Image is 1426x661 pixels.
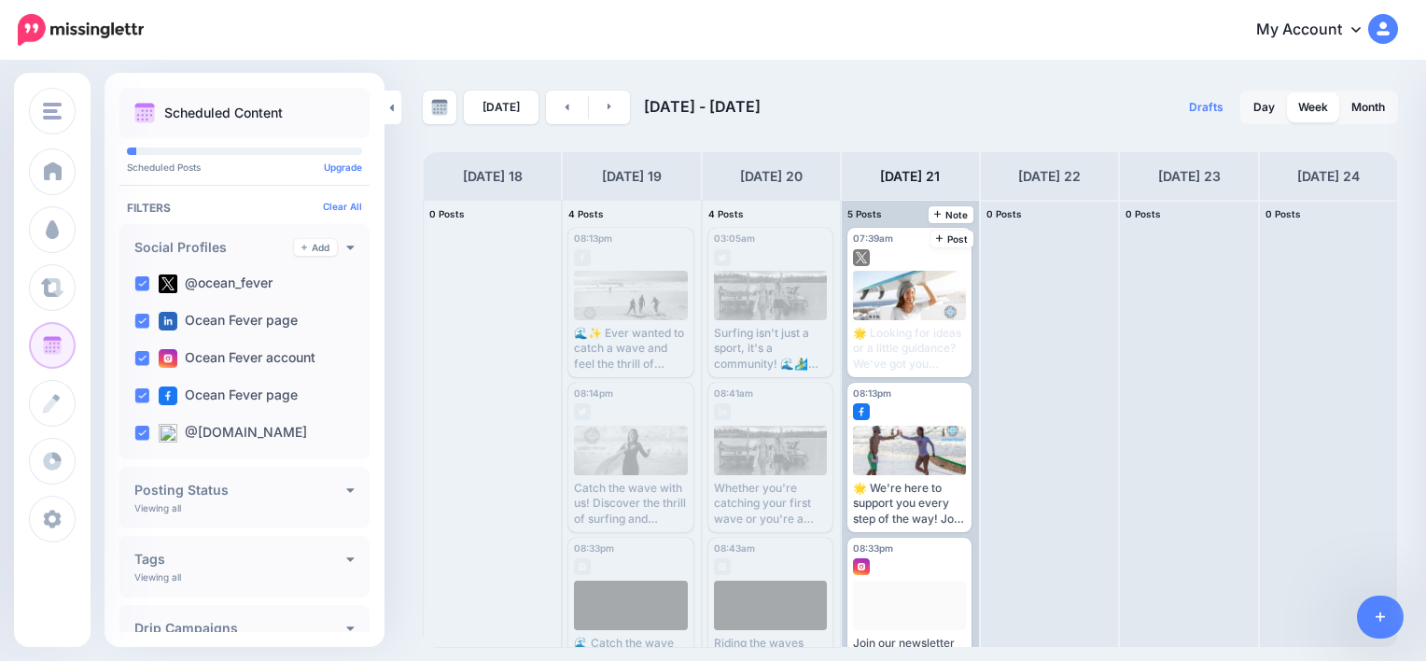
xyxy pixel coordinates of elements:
[1189,102,1223,113] span: Drafts
[134,553,346,566] h4: Tags
[463,165,523,188] h4: [DATE] 18
[159,312,298,330] label: Ocean Fever page
[708,208,744,219] span: 4 Posts
[880,165,940,188] h4: [DATE] 21
[853,326,966,372] div: 🌟 Looking for ideas or a little guidance? We've got you covered! Sign up for our newsletter to ge...
[929,206,974,223] a: Note
[574,387,613,399] span: 08:14pm
[853,542,893,554] span: 08:33pm
[134,571,181,583] p: Viewing all
[1178,91,1235,124] a: Drafts
[714,403,731,420] img: linkedin-grey-square.png
[1237,7,1398,53] a: My Account
[574,481,687,527] div: Catch the wave with us! Discover the thrill of surfing and connect with the ocean like never befo...
[18,14,144,46] img: Missinglettr
[159,424,307,443] label: @[DOMAIN_NAME]
[134,502,181,513] p: Viewing all
[159,274,177,293] img: twitter-square.png
[714,542,755,554] span: 08:43am
[134,241,294,254] h4: Social Profiles
[324,162,362,173] a: Upgrade
[574,326,687,372] div: 🌊✨ Ever wanted to catch a wave and feel the thrill of surfing? Join us as we dive into the incred...
[853,249,870,266] img: twitter-square.png
[853,403,870,420] img: facebook-square.png
[431,99,448,116] img: calendar-grey-darker.png
[159,424,177,443] img: bluesky-square.png
[936,234,969,244] span: Post
[714,387,753,399] span: 08:41am
[574,232,612,244] span: 08:13pm
[127,162,362,172] p: Scheduled Posts
[714,558,731,575] img: instagram-grey-square.png
[574,249,591,266] img: facebook-grey-square.png
[1287,92,1339,122] a: Week
[574,558,591,575] img: instagram-grey-square.png
[934,210,969,219] span: Note
[644,97,761,116] span: [DATE] - [DATE]
[127,201,362,215] h4: Filters
[714,232,755,244] span: 03:05am
[853,387,891,399] span: 08:13pm
[159,387,177,405] img: facebook-square.png
[43,103,62,120] img: menu.png
[159,274,273,293] label: @ocean_fever
[853,558,870,575] img: instagram-square.png
[323,201,362,212] a: Clear All
[714,326,827,372] div: Surfing isn't just a sport, it's a community! 🌊🏄‍♂️ Join us to ride the waves and share your best...
[159,312,177,330] img: linkedin-square.png
[847,208,882,219] span: 5 Posts
[464,91,538,124] a: [DATE]
[714,481,827,527] div: Whether you're catching your first wave or you're a seasoned pro, there's always a story to share...
[930,231,974,247] a: Post
[134,622,346,635] h4: Drip Campaigns
[1242,92,1286,122] a: Day
[574,542,614,554] span: 08:33pm
[1018,165,1081,188] h4: [DATE] 22
[1297,165,1360,188] h4: [DATE] 24
[1340,92,1396,122] a: Month
[164,106,283,120] p: Scheduled Content
[1125,208,1161,219] span: 0 Posts
[429,208,465,219] span: 0 Posts
[602,165,662,188] h4: [DATE] 19
[740,165,803,188] h4: [DATE] 20
[294,239,337,256] a: Add
[574,403,591,420] img: twitter-grey-square.png
[568,208,604,219] span: 4 Posts
[986,208,1022,219] span: 0 Posts
[159,349,177,368] img: instagram-square.png
[853,481,966,527] div: 🌟 We're here to support you every step of the way! Join our newsletter [DATE] and stay updated wi...
[1158,165,1221,188] h4: [DATE] 23
[853,232,893,244] span: 07:39am
[159,387,298,405] label: Ocean Fever page
[159,349,315,368] label: Ocean Fever account
[134,484,346,497] h4: Posting Status
[1265,208,1301,219] span: 0 Posts
[134,103,155,123] img: calendar.png
[714,249,731,266] img: twitter-grey-square.png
